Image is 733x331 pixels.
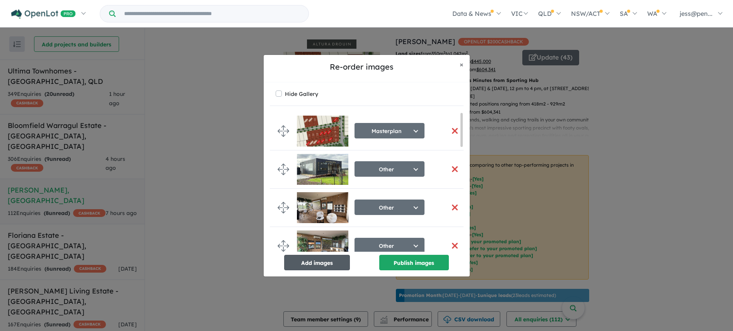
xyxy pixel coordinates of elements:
img: drag.svg [278,125,289,137]
img: drag.svg [278,240,289,252]
button: Masterplan [355,123,424,138]
button: Publish images [379,255,449,270]
button: Add images [284,255,350,270]
label: Hide Gallery [285,89,318,99]
span: jess@pen... [680,10,713,17]
button: Other [355,200,424,215]
img: Altura%20-%20Drouin___1755735544_0.jpg [297,192,348,223]
img: drag.svg [278,164,289,175]
img: Openlot PRO Logo White [11,9,76,19]
button: Other [355,161,424,177]
img: Altura%20-%20Drouin___1755735545.jpg [297,154,348,185]
img: Altura%20-%20Drouin___1756972350.jpg [297,116,348,147]
button: Other [355,238,424,253]
img: drag.svg [278,202,289,213]
img: Altura%20-%20Drouin___1755735544.jpg [297,230,348,261]
h5: Re-order images [270,61,453,73]
span: × [460,60,464,69]
input: Try estate name, suburb, builder or developer [117,5,307,22]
